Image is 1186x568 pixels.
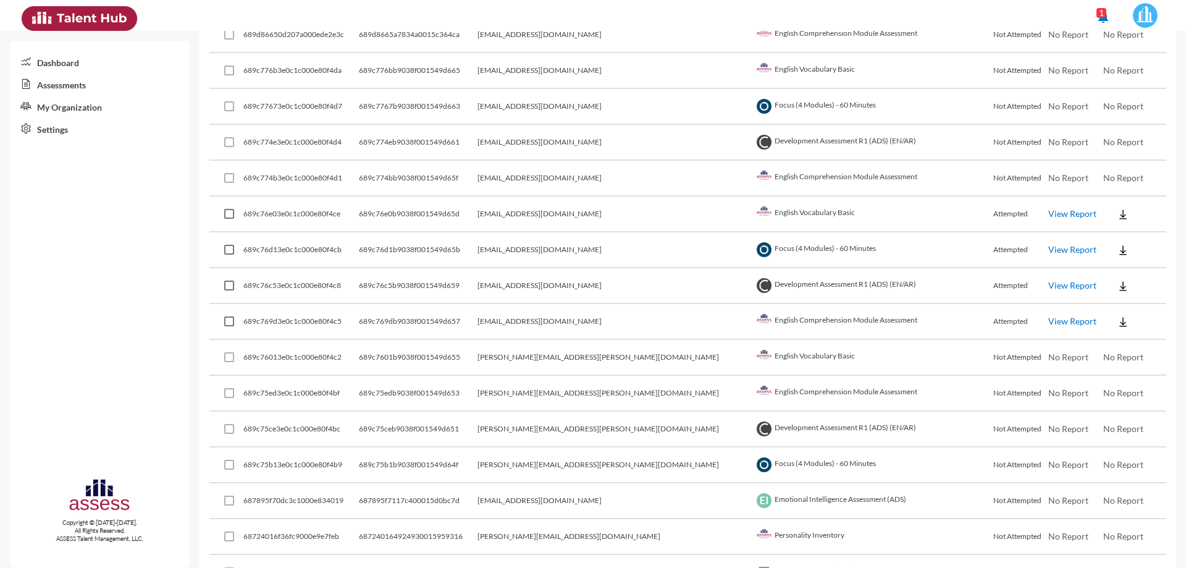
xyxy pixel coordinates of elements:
[1048,495,1088,506] span: No Report
[1103,459,1143,470] span: No Report
[1103,423,1143,434] span: No Report
[477,17,754,53] td: [EMAIL_ADDRESS][DOMAIN_NAME]
[477,125,754,161] td: [EMAIL_ADDRESS][DOMAIN_NAME]
[993,483,1048,519] td: Not Attempted
[1048,280,1096,290] a: View Report
[993,376,1048,412] td: Not Attempted
[993,232,1048,268] td: Attempted
[68,477,131,516] img: assesscompany-logo.png
[1103,65,1143,75] span: No Report
[477,53,754,89] td: [EMAIL_ADDRESS][DOMAIN_NAME]
[993,412,1048,447] td: Not Attempted
[1048,172,1088,183] span: No Report
[243,197,360,232] td: 689c76e03e0c1c000e80f4ce
[477,412,754,447] td: [PERSON_NAME][EMAIL_ADDRESS][PERSON_NAME][DOMAIN_NAME]
[243,519,360,555] td: 68724016f36fc9000e9e7feb
[477,161,754,197] td: [EMAIL_ADDRESS][DOMAIN_NAME]
[243,376,360,412] td: 689c75ed3e0c1c000e80f4bf
[10,51,190,73] a: Dashboard
[1048,352,1088,362] span: No Report
[243,89,360,125] td: 689c77673e0c1c000e80f4d7
[754,268,993,304] td: Development Assessment R1 (ADS) (EN/AR)
[754,412,993,447] td: Development Assessment R1 (ADS) (EN/AR)
[1103,101,1143,111] span: No Report
[359,53,477,89] td: 689c776bb9038f001549d665
[359,161,477,197] td: 689c774bb9038f001549d65f
[243,125,360,161] td: 689c774e3e0c1c000e80f4d4
[359,197,477,232] td: 689c76e0b9038f001549d65d
[993,447,1048,483] td: Not Attempted
[1048,316,1096,326] a: View Report
[1103,352,1143,362] span: No Report
[1048,388,1088,398] span: No Report
[1048,244,1096,255] a: View Report
[1103,388,1143,398] span: No Report
[359,125,477,161] td: 689c774eb9038f001549d661
[243,53,360,89] td: 689c776b3e0c1c000e80f4da
[1048,531,1088,541] span: No Report
[243,412,360,447] td: 689c75ce3e0c1c000e80f4bc
[1048,101,1088,111] span: No Report
[359,483,477,519] td: 687895f7117c400015d0bc7d
[243,17,360,53] td: 689d86650d207a000ede2e3c
[754,304,993,340] td: English Comprehension Module Assessment
[477,197,754,232] td: [EMAIL_ADDRESS][DOMAIN_NAME]
[754,232,993,268] td: Focus (4 Modules) - 60 Minutes
[477,89,754,125] td: [EMAIL_ADDRESS][DOMAIN_NAME]
[359,89,477,125] td: 689c7767b9038f001549d663
[1096,9,1111,24] mat-icon: notifications
[359,17,477,53] td: 689d8665a7834a0015c364ca
[993,340,1048,376] td: Not Attempted
[754,53,993,89] td: English Vocabulary Basic
[754,161,993,197] td: English Comprehension Module Assessment
[359,447,477,483] td: 689c75b1b9038f001549d64f
[243,447,360,483] td: 689c75b13e0c1c000e80f4b9
[477,232,754,268] td: [EMAIL_ADDRESS][DOMAIN_NAME]
[754,519,993,555] td: Personality Inventory
[359,304,477,340] td: 689c769db9038f001549d657
[10,117,190,140] a: Settings
[477,519,754,555] td: [PERSON_NAME][EMAIL_ADDRESS][DOMAIN_NAME]
[1103,531,1143,541] span: No Report
[1048,137,1088,147] span: No Report
[1048,423,1088,434] span: No Report
[754,340,993,376] td: English Vocabulary Basic
[993,304,1048,340] td: Attempted
[1048,459,1088,470] span: No Report
[243,483,360,519] td: 687895f70dc3c1000e834019
[993,161,1048,197] td: Not Attempted
[477,340,754,376] td: [PERSON_NAME][EMAIL_ADDRESS][PERSON_NAME][DOMAIN_NAME]
[993,17,1048,53] td: Not Attempted
[10,95,190,117] a: My Organization
[993,125,1048,161] td: Not Attempted
[1048,208,1096,219] a: View Report
[993,53,1048,89] td: Not Attempted
[1048,65,1088,75] span: No Report
[243,161,360,197] td: 689c774b3e0c1c000e80f4d1
[10,519,190,543] p: Copyright © [DATE]-[DATE]. All Rights Reserved. ASSESS Talent Management, LLC.
[754,197,993,232] td: English Vocabulary Basic
[477,268,754,304] td: [EMAIL_ADDRESS][DOMAIN_NAME]
[993,197,1048,232] td: Attempted
[243,304,360,340] td: 689c769d3e0c1c000e80f4c5
[359,232,477,268] td: 689c76d1b9038f001549d65b
[993,268,1048,304] td: Attempted
[754,89,993,125] td: Focus (4 Modules) - 60 Minutes
[359,412,477,447] td: 689c75ceb9038f001549d651
[1103,495,1143,506] span: No Report
[754,447,993,483] td: Focus (4 Modules) - 60 Minutes
[993,89,1048,125] td: Not Attempted
[1103,29,1143,40] span: No Report
[243,268,360,304] td: 689c76c53e0c1c000e80f4c8
[1103,172,1143,183] span: No Report
[754,125,993,161] td: Development Assessment R1 (ADS) (EN/AR)
[359,376,477,412] td: 689c75edb9038f001549d653
[1048,29,1088,40] span: No Report
[359,519,477,555] td: 687240164924930015959316
[243,340,360,376] td: 689c76013e0c1c000e80f4c2
[243,232,360,268] td: 689c76d13e0c1c000e80f4cb
[993,519,1048,555] td: Not Attempted
[754,17,993,53] td: English Comprehension Module Assessment
[359,340,477,376] td: 689c7601b9038f001549d655
[1103,137,1143,147] span: No Report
